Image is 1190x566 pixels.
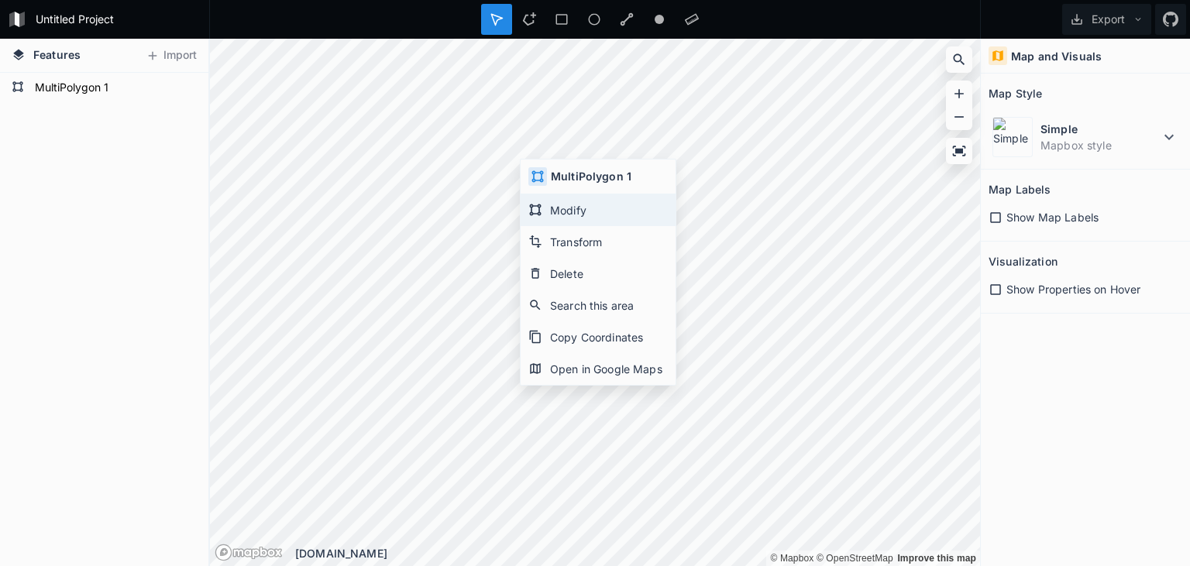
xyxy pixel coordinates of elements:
[1006,209,1099,225] span: Show Map Labels
[33,46,81,63] span: Features
[551,168,631,184] h4: MultiPolygon 1
[521,258,676,290] div: Delete
[1040,121,1160,137] dt: Simple
[1011,48,1102,64] h4: Map and Visuals
[295,545,980,561] div: [DOMAIN_NAME]
[770,553,813,564] a: Mapbox
[817,553,893,564] a: OpenStreetMap
[992,117,1033,157] img: Simple
[989,249,1058,273] h2: Visualization
[521,290,676,321] div: Search this area
[897,553,976,564] a: Map feedback
[989,177,1051,201] h2: Map Labels
[521,353,676,385] div: Open in Google Maps
[1006,281,1140,297] span: Show Properties on Hover
[1040,137,1160,153] dd: Mapbox style
[521,194,676,226] div: Modify
[521,226,676,258] div: Transform
[521,321,676,353] div: Copy Coordinates
[1062,4,1151,35] button: Export
[989,81,1042,105] h2: Map Style
[215,544,283,561] a: Mapbox logo
[138,43,205,68] button: Import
